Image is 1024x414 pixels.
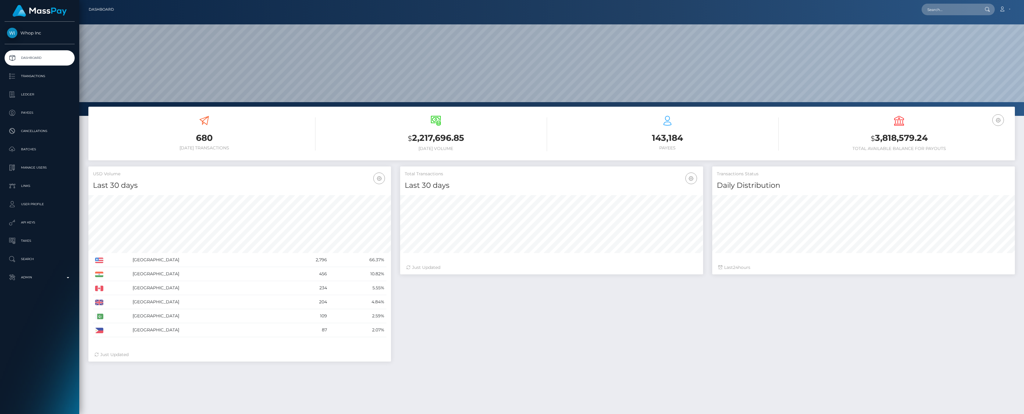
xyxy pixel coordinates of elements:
[283,323,329,337] td: 87
[7,273,72,282] p: Admin
[12,5,67,17] img: MassPay Logo
[405,171,698,177] h5: Total Transactions
[718,264,1009,271] div: Last hours
[5,87,75,102] a: Ledger
[7,127,72,136] p: Cancellations
[325,132,547,145] h3: 2,217,696.85
[94,352,385,358] div: Just Updated
[7,28,17,38] img: Whop Inc
[5,69,75,84] a: Transactions
[329,295,387,309] td: 4.84%
[130,309,283,323] td: [GEOGRAPHIC_DATA]
[406,264,697,271] div: Just Updated
[93,132,315,144] h3: 680
[556,132,779,144] h3: 143,184
[5,252,75,267] a: Search
[408,134,412,143] small: $
[283,295,329,309] td: 204
[7,90,72,99] p: Ledger
[329,309,387,323] td: 2.59%
[5,197,75,212] a: User Profile
[922,4,979,15] input: Search...
[5,142,75,157] a: Batches
[788,132,1010,145] h3: 3,818,579.24
[5,178,75,194] a: Links
[7,218,72,227] p: API Keys
[95,258,103,263] img: US.png
[283,267,329,281] td: 456
[717,171,1010,177] h5: Transactions Status
[130,267,283,281] td: [GEOGRAPHIC_DATA]
[5,270,75,285] a: Admin
[7,200,72,209] p: User Profile
[283,309,329,323] td: 109
[95,314,103,319] img: PK.png
[93,180,386,191] h4: Last 30 days
[5,123,75,139] a: Cancellations
[95,300,103,305] img: GB.png
[95,272,103,277] img: IN.png
[130,295,283,309] td: [GEOGRAPHIC_DATA]
[733,265,738,270] span: 24
[7,72,72,81] p: Transactions
[130,253,283,267] td: [GEOGRAPHIC_DATA]
[93,171,386,177] h5: USD Volume
[5,105,75,120] a: Payees
[283,253,329,267] td: 2,796
[325,146,547,151] h6: [DATE] Volume
[95,286,103,291] img: CA.png
[95,328,103,333] img: PH.png
[93,145,315,151] h6: [DATE] Transactions
[7,163,72,172] p: Manage Users
[329,267,387,281] td: 10.82%
[5,215,75,230] a: API Keys
[130,323,283,337] td: [GEOGRAPHIC_DATA]
[283,281,329,295] td: 234
[5,30,75,36] span: Whop Inc
[7,145,72,154] p: Batches
[7,236,72,245] p: Taxes
[329,281,387,295] td: 5.55%
[7,53,72,62] p: Dashboard
[5,50,75,66] a: Dashboard
[329,323,387,337] td: 2.07%
[329,253,387,267] td: 66.37%
[5,160,75,175] a: Manage Users
[405,180,698,191] h4: Last 30 days
[717,180,1010,191] h4: Daily Distribution
[5,233,75,248] a: Taxes
[556,145,779,151] h6: Payees
[7,108,72,117] p: Payees
[788,146,1010,151] h6: Total Available Balance for Payouts
[89,3,114,16] a: Dashboard
[7,255,72,264] p: Search
[7,181,72,191] p: Links
[130,281,283,295] td: [GEOGRAPHIC_DATA]
[871,134,875,143] small: $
